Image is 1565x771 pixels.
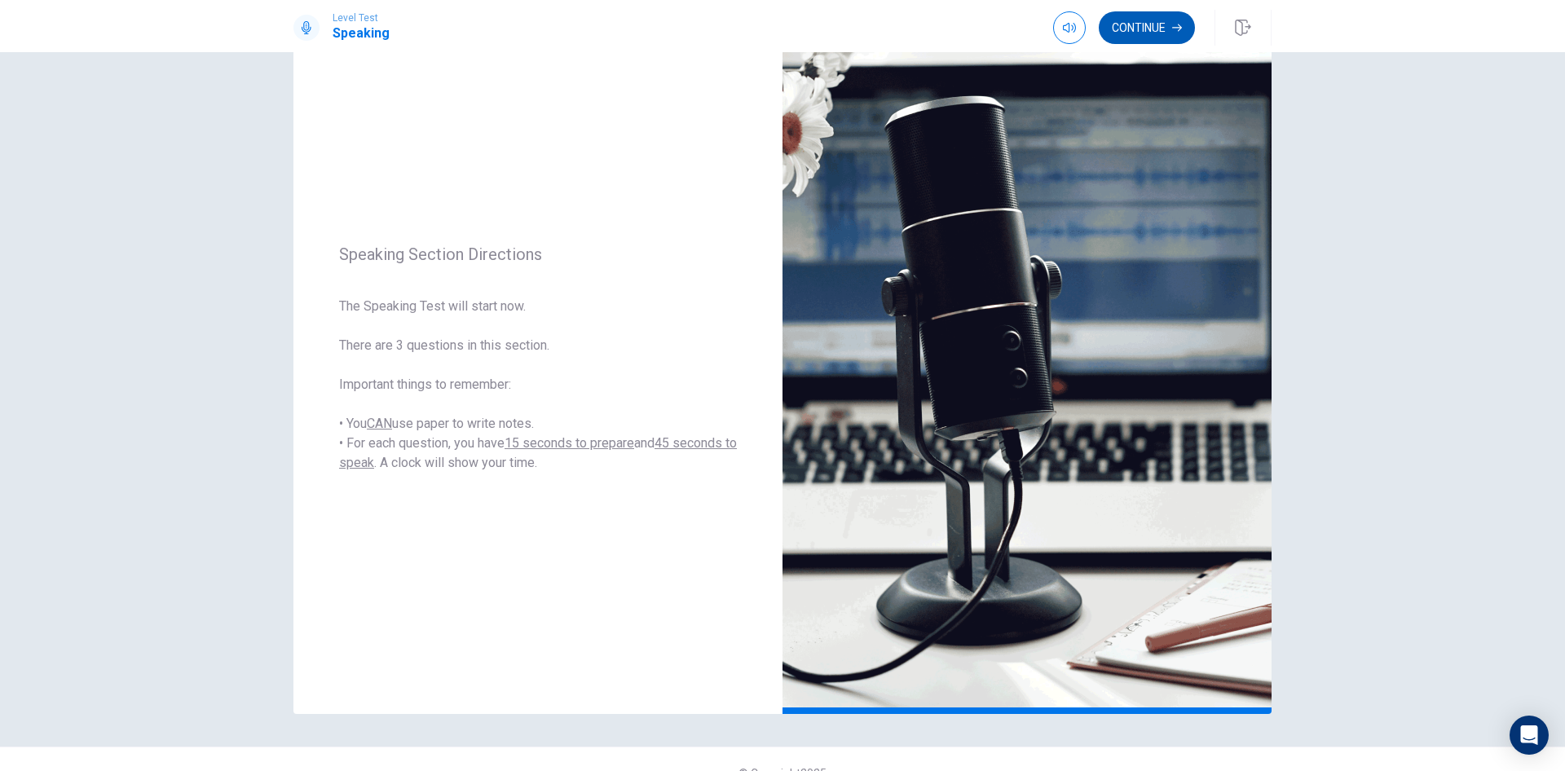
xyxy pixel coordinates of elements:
span: The Speaking Test will start now. There are 3 questions in this section. Important things to reme... [339,297,737,473]
button: Continue [1099,11,1195,44]
h1: Speaking [333,24,390,43]
span: Speaking Section Directions [339,245,737,264]
div: Open Intercom Messenger [1510,716,1549,755]
span: Level Test [333,12,390,24]
u: CAN [367,416,392,431]
u: 15 seconds to prepare [505,435,634,451]
img: speaking intro [782,3,1272,714]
